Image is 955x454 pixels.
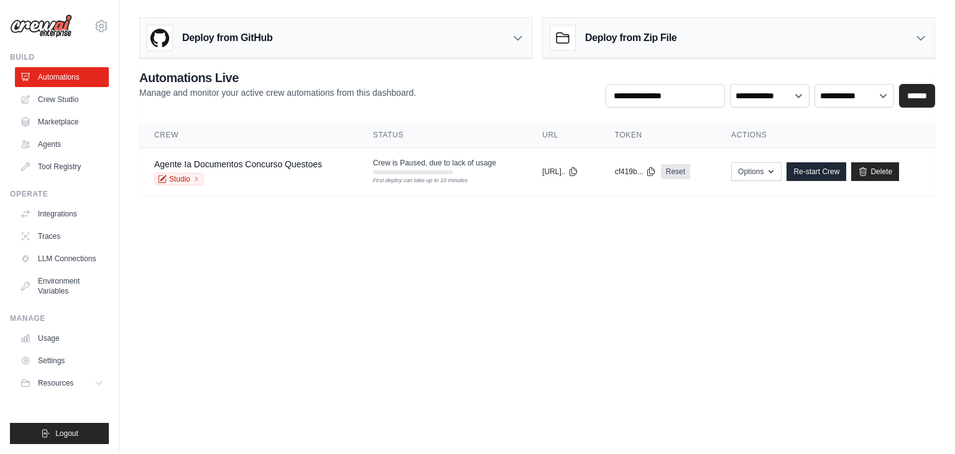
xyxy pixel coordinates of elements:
[15,328,109,348] a: Usage
[154,173,204,185] a: Studio
[615,167,656,177] button: cf419b...
[15,271,109,301] a: Environment Variables
[55,429,78,438] span: Logout
[15,249,109,269] a: LLM Connections
[139,86,416,99] p: Manage and monitor your active crew automations from this dashboard.
[585,30,676,45] h3: Deploy from Zip File
[10,189,109,199] div: Operate
[154,159,322,169] a: Agente Ia Documentos Concurso Questoes
[147,25,172,50] img: GitHub Logo
[15,112,109,132] a: Marketplace
[15,204,109,224] a: Integrations
[15,157,109,177] a: Tool Registry
[10,14,72,38] img: Logo
[661,164,690,179] a: Reset
[15,351,109,371] a: Settings
[38,378,73,388] span: Resources
[15,134,109,154] a: Agents
[10,313,109,323] div: Manage
[15,67,109,87] a: Automations
[139,123,358,148] th: Crew
[15,90,109,109] a: Crew Studio
[373,158,496,168] span: Crew is Paused, due to lack of usage
[10,52,109,62] div: Build
[15,226,109,246] a: Traces
[358,123,527,148] th: Status
[851,162,899,181] a: Delete
[716,123,935,148] th: Actions
[10,423,109,444] button: Logout
[15,373,109,393] button: Resources
[139,69,416,86] h2: Automations Live
[373,177,453,185] div: First deploy can take up to 10 minutes
[600,123,716,148] th: Token
[527,123,600,148] th: URL
[731,162,782,181] button: Options
[182,30,272,45] h3: Deploy from GitHub
[787,162,846,181] a: Re-start Crew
